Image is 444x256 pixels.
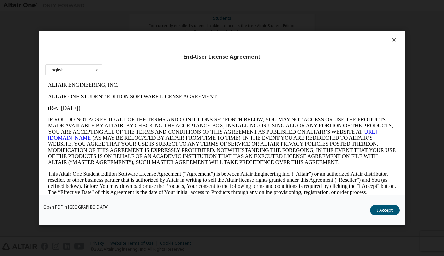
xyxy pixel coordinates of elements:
[3,50,332,61] a: [URL][DOMAIN_NAME]
[45,54,399,60] div: End-User License Agreement
[3,37,351,86] p: IF YOU DO NOT AGREE TO ALL OF THE TERMS AND CONDITIONS SET FORTH BELOW, YOU MAY NOT ACCESS OR USE...
[3,3,351,9] p: ALTAIR ENGINEERING, INC.
[50,68,64,72] div: English
[43,205,109,209] a: Open PDF in [GEOGRAPHIC_DATA]
[3,14,351,20] p: ALTAIR ONE STUDENT EDITION SOFTWARE LICENSE AGREEMENT
[370,205,400,215] button: I Accept
[3,92,351,116] p: This Altair One Student Edition Software License Agreement (“Agreement”) is between Altair Engine...
[3,26,351,32] p: (Rev. [DATE])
